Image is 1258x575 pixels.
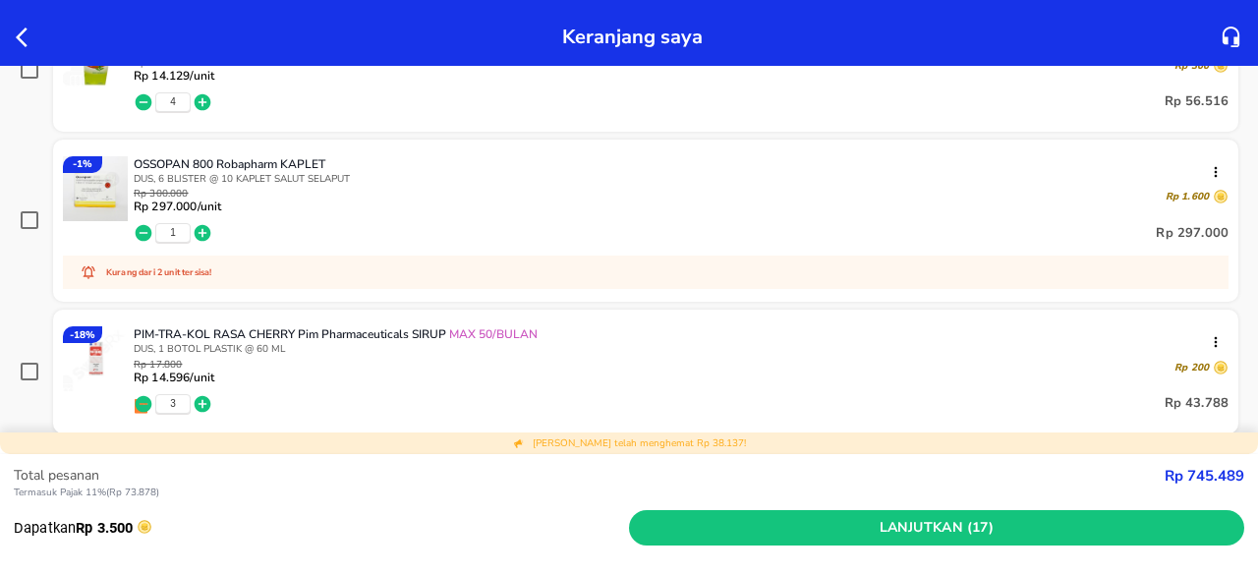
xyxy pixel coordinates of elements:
[134,326,1213,342] p: PIM-TRA-KOL RASA CHERRY Pim Pharmaceuticals SIRUP
[1165,392,1229,416] p: Rp 43.788
[76,519,133,537] strong: Rp 3.500
[14,465,1165,486] p: Total pesanan
[1165,90,1229,114] p: Rp 56.516
[513,437,525,449] img: total discount
[63,326,102,343] div: - 18 %
[134,189,221,200] p: Rp 300.000
[134,360,214,371] p: Rp 17.800
[170,95,176,109] button: 4
[14,486,1165,500] p: Termasuk Pajak 11% ( Rp 73.878 )
[63,256,1229,289] div: Kurang dari 2 unit tersisa!
[134,69,214,83] p: Rp 14.129 /unit
[1166,190,1209,203] p: Rp 1.600
[134,342,1229,356] p: DUS, 1 BOTOL PLASTIK @ 60 ML
[1156,221,1229,245] p: Rp 297.000
[134,172,1229,186] p: DUS, 6 BLISTER @ 10 KAPLET SALUT SELAPUT
[134,371,214,384] p: Rp 14.596 /unit
[63,156,102,173] div: - 1 %
[14,517,629,539] p: Dapatkan
[562,20,703,54] p: Keranjang saya
[446,326,538,342] span: MAX 50/BULAN
[170,226,176,240] button: 1
[170,397,176,411] button: 3
[1165,466,1244,486] strong: Rp 745.489
[637,516,1236,541] span: Lanjutkan (17)
[63,156,128,221] img: OSSOPAN 800 Robapharm KAPLET
[134,156,1213,172] p: OSSOPAN 800 Robapharm KAPLET
[629,510,1244,546] button: Lanjutkan (17)
[63,326,128,391] img: PIM-TRA-KOL RASA CHERRY Pim Pharmaceuticals SIRUP
[134,200,221,213] p: Rp 297.000 /unit
[1174,361,1209,374] p: Rp 200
